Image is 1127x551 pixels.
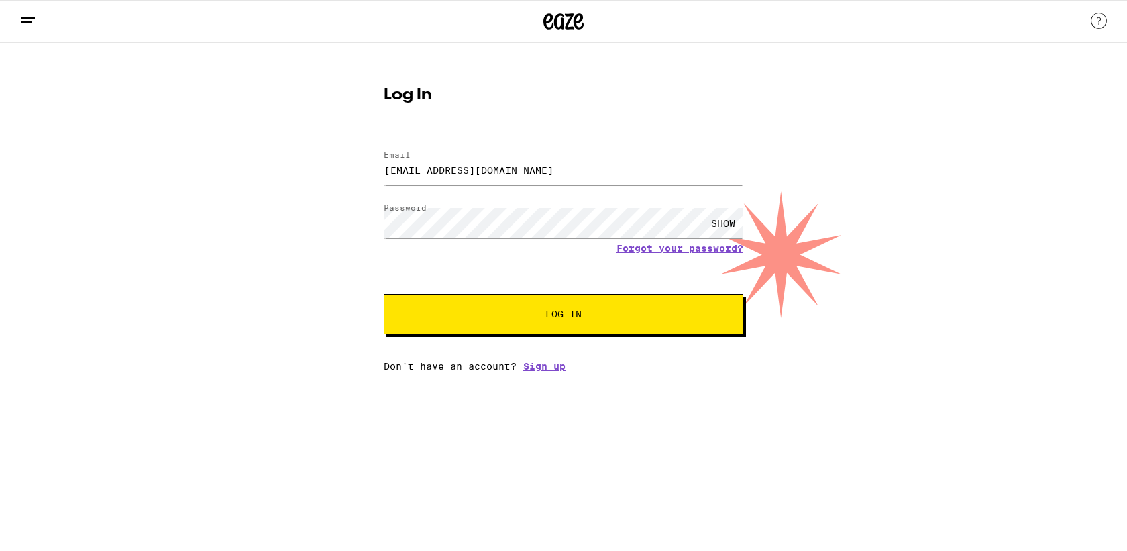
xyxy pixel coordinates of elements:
a: Forgot your password? [616,243,743,254]
span: Hi. Need any help? [8,9,97,20]
input: Email [384,155,743,185]
a: Sign up [523,361,566,372]
div: Don't have an account? [384,361,743,372]
button: Log In [384,294,743,334]
h1: Log In [384,87,743,103]
span: Log In [545,309,582,319]
div: SHOW [703,208,743,238]
label: Email [384,150,411,159]
label: Password [384,203,427,212]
